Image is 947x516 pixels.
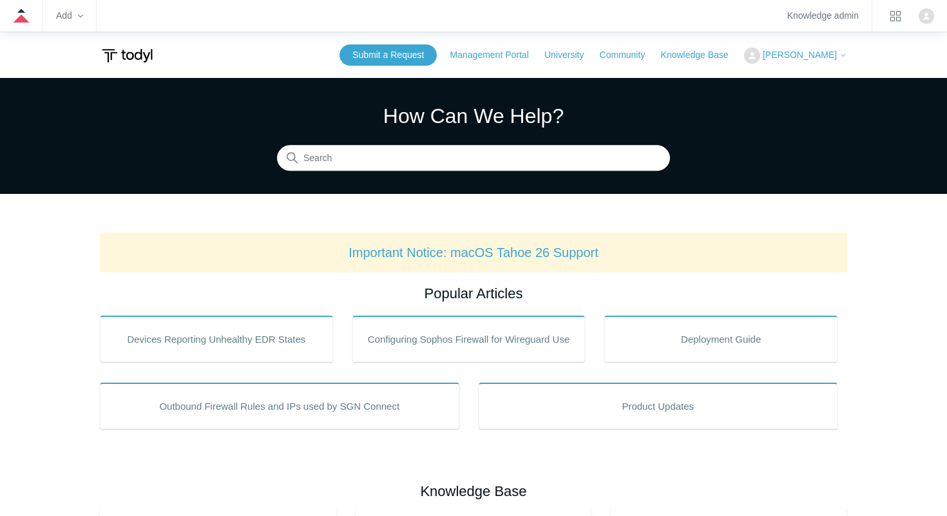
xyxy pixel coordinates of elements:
[277,146,670,171] input: Search
[100,481,847,502] h2: Knowledge Base
[56,12,83,19] zd-hc-trigger: Add
[661,48,741,62] a: Knowledge Base
[340,44,437,66] a: Submit a Request
[600,48,658,62] a: Community
[919,8,934,24] img: user avatar
[349,245,598,260] a: Important Notice: macOS Tahoe 26 Support
[787,12,859,19] a: Knowledge admin
[100,316,333,362] a: Devices Reporting Unhealthy EDR States
[450,48,542,62] a: Management Portal
[100,283,847,304] h2: Popular Articles
[919,8,934,24] zd-hc-trigger: Click your profile icon to open the profile menu
[100,383,459,429] a: Outbound Firewall Rules and IPs used by SGN Connect
[352,316,586,362] a: Configuring Sophos Firewall for Wireguard Use
[277,100,670,131] h1: How Can We Help?
[604,316,837,362] a: Deployment Guide
[479,383,838,429] a: Product Updates
[744,48,847,64] button: [PERSON_NAME]
[544,48,597,62] a: University
[100,44,155,68] img: Todyl Support Center Help Center home page
[763,50,837,60] span: [PERSON_NAME]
